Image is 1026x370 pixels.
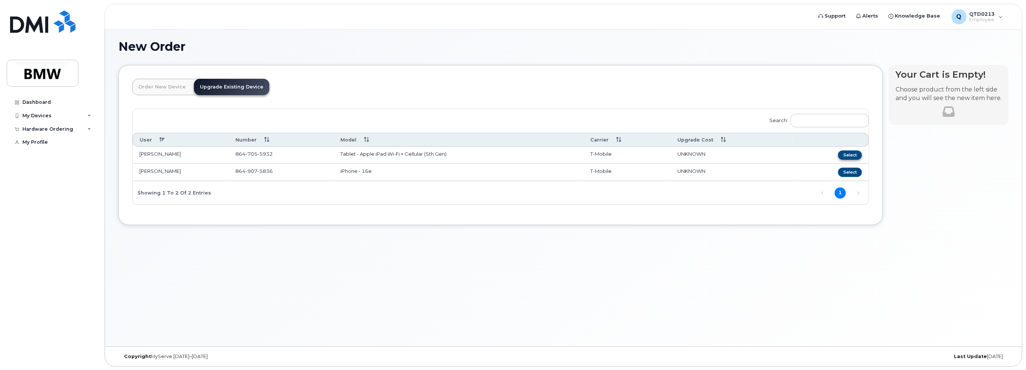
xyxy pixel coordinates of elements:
[838,150,862,160] button: Select
[118,354,415,360] div: MyServe [DATE]–[DATE]
[194,79,269,95] a: Upgrade Existing Device
[584,133,671,147] th: Carrier: activate to sort column ascending
[896,85,1002,103] p: Choose product from the left side and you will see the new item here.
[334,147,583,164] td: Tablet - Apple iPad Wi-Fi + Cellular (5th Gen)
[132,79,192,95] a: Order New Device
[896,69,1002,80] h4: Your Cart is Empty!
[677,168,705,174] span: UNKNOWN
[133,164,229,181] td: [PERSON_NAME]
[817,187,828,199] a: Previous
[235,151,273,157] span: 864
[791,114,869,127] input: Search:
[229,133,334,147] th: Number: activate to sort column ascending
[835,187,846,199] a: 1
[124,354,151,359] strong: Copyright
[334,133,583,147] th: Model: activate to sort column ascending
[954,354,987,359] strong: Last Update
[334,164,583,181] td: iPhone - 16e
[133,133,229,147] th: User: activate to sort column descending
[257,168,273,174] span: 5836
[257,151,273,157] span: 5932
[584,147,671,164] td: T-Mobile
[245,151,257,157] span: 705
[118,40,1008,53] h1: New Order
[584,164,671,181] td: T-Mobile
[133,147,229,164] td: [PERSON_NAME]
[853,187,864,199] a: Next
[838,168,862,177] button: Select
[712,354,1008,360] div: [DATE]
[133,186,211,199] div: Showing 1 to 2 of 2 entries
[235,168,273,174] span: 864
[245,168,257,174] span: 907
[671,133,792,147] th: Upgrade Cost: activate to sort column ascending
[765,109,869,130] label: Search:
[677,151,705,157] span: UNKNOWN
[993,338,1020,364] iframe: Messenger Launcher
